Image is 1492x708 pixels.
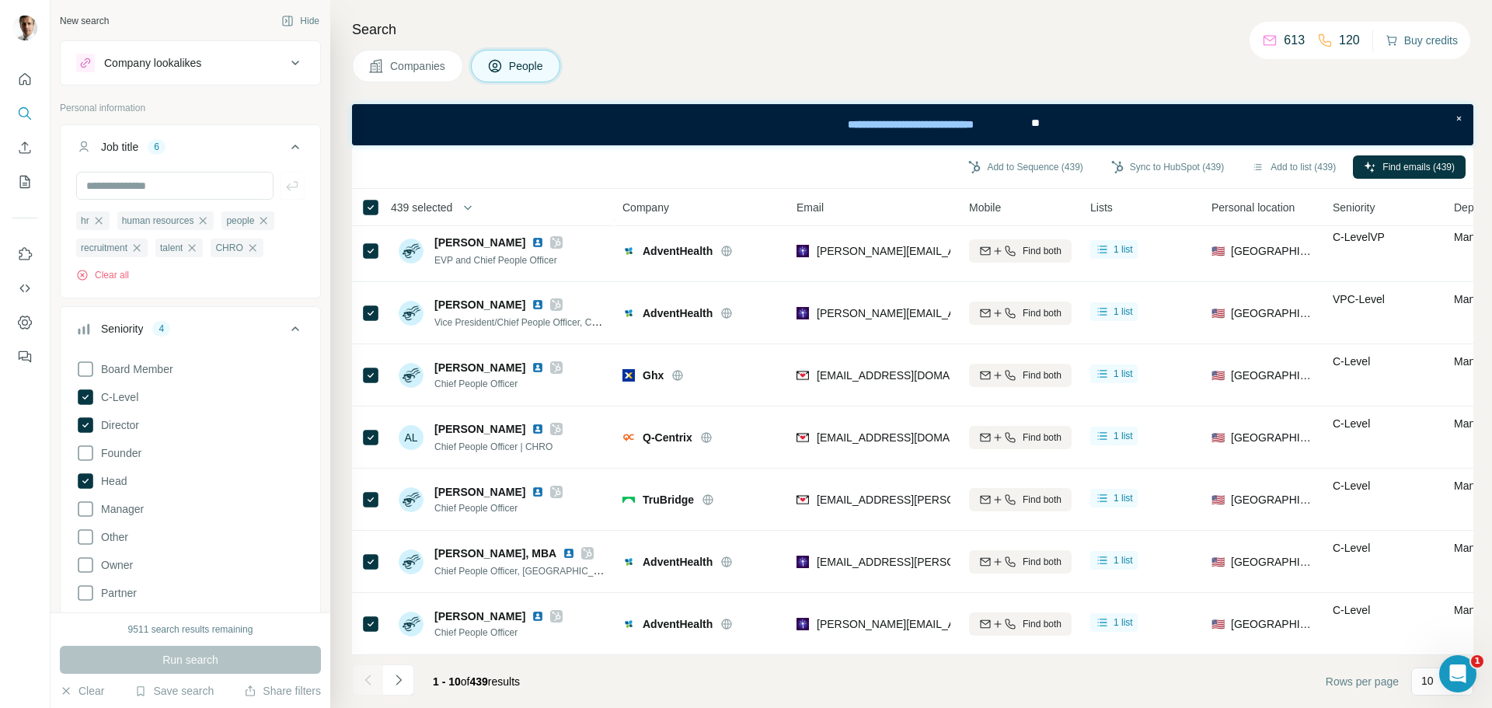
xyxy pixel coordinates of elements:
button: Add to Sequence (439) [957,155,1093,179]
span: [PERSON_NAME][EMAIL_ADDRESS][PERSON_NAME][DOMAIN_NAME] [817,618,1180,630]
span: C-Level [95,389,138,405]
span: [PERSON_NAME], MBA [434,546,556,561]
span: Chief People Officer, [GEOGRAPHIC_DATA] [434,564,619,577]
span: Find both [1023,555,1061,569]
button: Job title6 [61,128,320,172]
button: Find both [969,239,1072,263]
img: LinkedIn logo [563,547,575,560]
span: Find emails (439) [1382,160,1455,174]
span: [PERSON_NAME] [434,235,525,250]
button: Find both [969,302,1072,325]
span: [EMAIL_ADDRESS][PERSON_NAME][DOMAIN_NAME] [817,494,1090,506]
span: 1 - 10 [433,675,461,688]
span: VP C-Level [1333,293,1385,305]
span: 1 list [1114,367,1133,381]
span: [GEOGRAPHIC_DATA] [1231,368,1314,383]
button: Find both [969,426,1072,449]
span: Rows per page [1326,674,1399,689]
img: provider findymail logo [797,492,809,507]
button: Quick start [12,65,37,93]
span: AdventHealth [643,243,713,259]
button: Save search [134,683,214,699]
span: 1 list [1114,491,1133,505]
button: Sync to HubSpot (439) [1100,155,1235,179]
img: LinkedIn logo [532,486,544,498]
img: Avatar [399,301,424,326]
button: Seniority4 [61,310,320,354]
button: My lists [12,168,37,196]
span: Find both [1023,368,1061,382]
span: 🇺🇸 [1211,554,1225,570]
img: LinkedIn logo [532,610,544,623]
span: Ghx [643,368,664,383]
span: C-Level [1333,417,1370,430]
span: people [226,214,254,228]
span: Head [95,473,127,489]
div: 6 [148,140,166,154]
span: Companies [390,58,447,74]
button: Hide [270,9,330,33]
span: Partner [95,585,137,601]
span: [GEOGRAPHIC_DATA] [1231,243,1314,259]
button: Navigate to next page [383,664,414,696]
span: [PERSON_NAME] [434,360,525,375]
span: [EMAIL_ADDRESS][PERSON_NAME][DOMAIN_NAME] [817,556,1090,568]
p: Personal information [60,101,321,115]
span: [GEOGRAPHIC_DATA] [1231,492,1314,507]
p: 120 [1339,31,1360,50]
iframe: Banner [352,104,1473,145]
button: Enrich CSV [12,134,37,162]
div: Job title [101,139,138,155]
button: Dashboard [12,309,37,337]
img: Avatar [399,612,424,637]
span: [PERSON_NAME] [434,484,525,500]
p: 613 [1284,31,1305,50]
span: C-Level [1333,355,1370,368]
div: New search [60,14,109,28]
div: 9511 search results remaining [128,623,253,637]
img: Logo of Q-Centrix [622,431,635,444]
img: LinkedIn logo [532,361,544,374]
button: Search [12,99,37,127]
button: Clear all [76,268,129,282]
img: Avatar [12,16,37,40]
img: Avatar [399,549,424,574]
img: provider leadmagic logo [797,305,809,321]
span: [PERSON_NAME] [434,421,525,437]
span: [GEOGRAPHIC_DATA] [1231,305,1314,321]
span: AdventHealth [643,305,713,321]
button: Use Surfe API [12,274,37,302]
span: Email [797,200,824,215]
img: Logo of AdventHealth [622,307,635,319]
span: CHRO [215,241,242,255]
span: 🇺🇸 [1211,430,1225,445]
span: Founder [95,445,141,461]
span: Seniority [1333,200,1375,215]
img: Logo of TruBridge [622,494,635,506]
button: Find both [969,612,1072,636]
span: 1 [1471,655,1483,668]
span: C-Level [1333,542,1370,554]
span: Director [95,417,139,433]
img: Avatar [399,487,424,512]
span: Vice President/Chief People Officer, Corporate Services [434,316,664,328]
span: Q-Centrix [643,430,692,445]
span: 🇺🇸 [1211,305,1225,321]
span: [EMAIL_ADDRESS][DOMAIN_NAME] [817,369,1001,382]
span: [GEOGRAPHIC_DATA] [1231,554,1314,570]
img: provider leadmagic logo [797,554,809,570]
img: Avatar [399,363,424,388]
div: Seniority [101,321,143,337]
span: Chief People Officer | CHRO [434,441,553,452]
div: Company lookalikes [104,55,201,71]
span: [GEOGRAPHIC_DATA] [1231,430,1314,445]
img: LinkedIn logo [532,423,544,435]
span: 439 selected [391,200,452,215]
span: AdventHealth [643,616,713,632]
button: Find both [969,364,1072,387]
span: [EMAIL_ADDRESS][DOMAIN_NAME] [817,431,1001,444]
button: Find both [969,488,1072,511]
span: hr [81,214,89,228]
